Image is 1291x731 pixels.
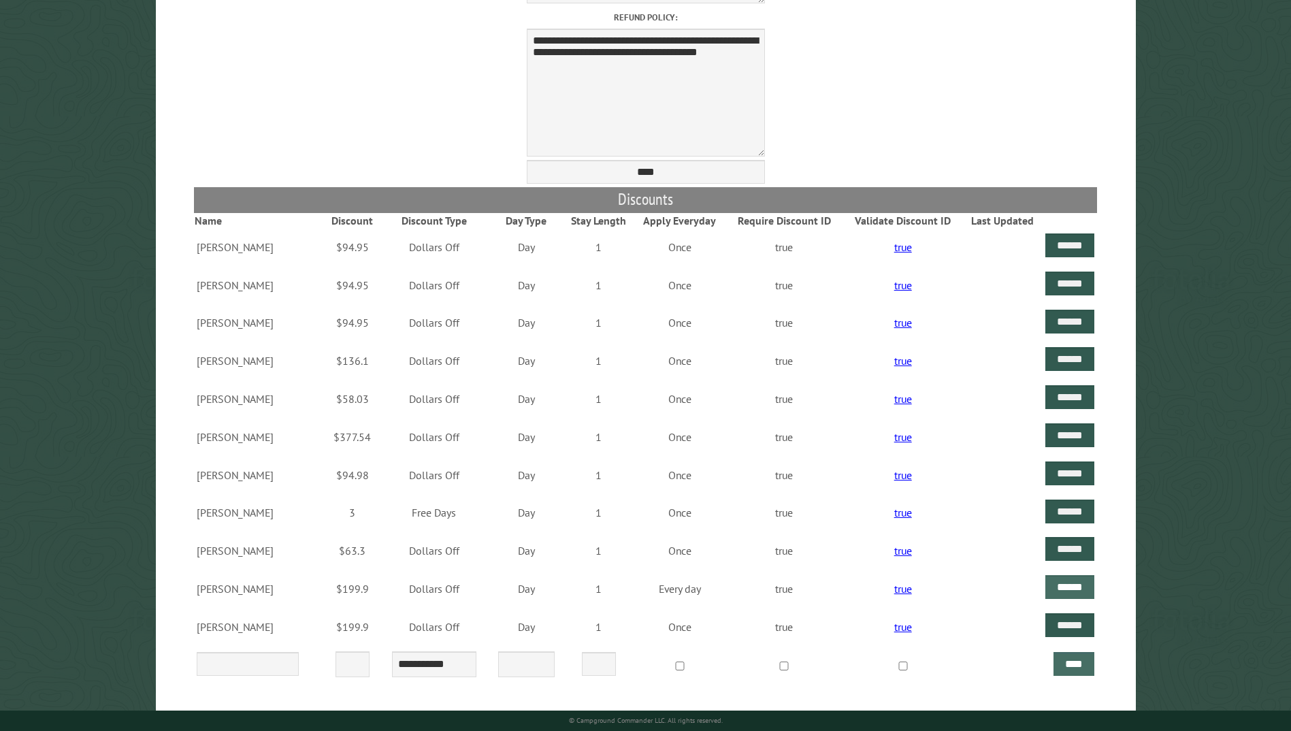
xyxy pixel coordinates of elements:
td: true [843,570,963,608]
td: true [843,532,963,570]
td: Once [634,456,725,494]
td: 1 [564,532,634,570]
td: true [843,456,963,494]
td: [PERSON_NAME] [194,380,326,418]
small: © Campground Commander LLC. All rights reserved. [569,716,723,725]
td: true [843,494,963,532]
td: [PERSON_NAME] [194,418,326,456]
td: 1 [564,456,634,494]
td: Day [489,532,563,570]
td: Dollars Off [379,304,489,342]
td: 1 [564,304,634,342]
th: Day Type [489,213,563,228]
td: 1 [564,608,634,646]
td: true [725,570,843,608]
td: true [843,608,963,646]
td: 1 [564,228,634,266]
td: [PERSON_NAME] [194,570,326,608]
td: Dollars Off [379,228,489,266]
td: Once [634,380,725,418]
td: Dollars Off [379,608,489,646]
td: [PERSON_NAME] [194,456,326,494]
td: $58.03 [326,380,379,418]
td: true [725,456,843,494]
td: $136.1 [326,342,379,380]
td: [PERSON_NAME] [194,304,326,342]
td: true [725,380,843,418]
td: Day [489,494,563,532]
td: 1 [564,418,634,456]
td: $377.54 [326,418,379,456]
td: 3 [326,494,379,532]
td: Dollars Off [379,418,489,456]
td: $94.95 [326,228,379,266]
th: Discount Type [379,213,489,228]
td: true [843,304,963,342]
td: [PERSON_NAME] [194,494,326,532]
th: Name [194,213,326,228]
td: Once [634,304,725,342]
td: Dollars Off [379,456,489,494]
td: Once [634,608,725,646]
td: $199.9 [326,570,379,608]
td: Day [489,456,563,494]
td: Day [489,608,563,646]
td: Day [489,418,563,456]
th: Discount [326,213,379,228]
td: true [725,494,843,532]
td: [PERSON_NAME] [194,532,326,570]
td: 1 [564,570,634,608]
td: Free Days [379,494,489,532]
td: Once [634,266,725,304]
td: Day [489,570,563,608]
td: [PERSON_NAME] [194,228,326,266]
td: $63.3 [326,532,379,570]
td: true [725,532,843,570]
td: [PERSON_NAME] [194,342,326,380]
th: Apply Everyday [634,213,725,228]
label: Refund policy: [194,11,1096,24]
td: Once [634,532,725,570]
th: Last Updated [963,213,1042,228]
td: $94.98 [326,456,379,494]
td: true [843,342,963,380]
td: $94.95 [326,266,379,304]
td: Day [489,380,563,418]
th: Stay Length [564,213,634,228]
h2: Discounts [194,187,1096,213]
td: Day [489,266,563,304]
td: 1 [564,380,634,418]
td: Dollars Off [379,266,489,304]
td: 1 [564,494,634,532]
td: Once [634,342,725,380]
td: true [843,266,963,304]
td: Dollars Off [379,380,489,418]
td: $199.9 [326,608,379,646]
td: true [725,608,843,646]
td: Day [489,342,563,380]
td: [PERSON_NAME] [194,608,326,646]
td: Once [634,418,725,456]
td: Day [489,228,563,266]
td: 1 [564,266,634,304]
td: true [725,266,843,304]
td: true [725,228,843,266]
td: Dollars Off [379,570,489,608]
td: [PERSON_NAME] [194,266,326,304]
th: Validate Discount ID [843,213,963,228]
td: true [843,418,963,456]
td: true [725,342,843,380]
td: Every day [634,570,725,608]
td: Once [634,494,725,532]
td: 1 [564,342,634,380]
th: Require Discount ID [725,213,843,228]
td: $94.95 [326,304,379,342]
td: Day [489,304,563,342]
td: Dollars Off [379,532,489,570]
td: true [843,228,963,266]
td: true [843,380,963,418]
td: Once [634,228,725,266]
td: true [725,304,843,342]
td: true [725,418,843,456]
td: Dollars Off [379,342,489,380]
